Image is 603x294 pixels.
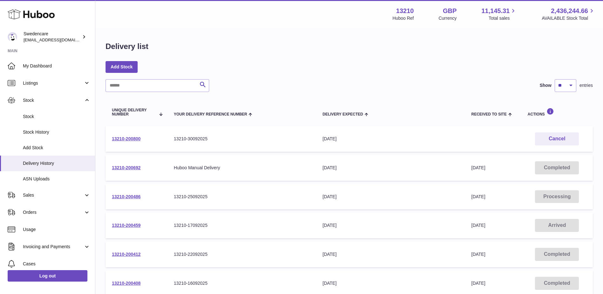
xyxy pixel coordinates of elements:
[471,252,485,257] span: [DATE]
[24,37,93,42] span: [EMAIL_ADDRESS][DOMAIN_NAME]
[323,194,459,200] div: [DATE]
[323,136,459,142] div: [DATE]
[528,108,586,116] div: Actions
[396,7,414,15] strong: 13210
[174,194,310,200] div: 13210-25092025
[23,261,90,267] span: Cases
[24,31,81,43] div: Swedencare
[23,129,90,135] span: Stock History
[393,15,414,21] div: Huboo Ref
[112,281,140,286] a: 13210-200408
[323,251,459,257] div: [DATE]
[174,222,310,228] div: 13210-17092025
[112,108,155,116] span: Unique Delivery Number
[23,192,84,198] span: Sales
[23,97,84,103] span: Stock
[174,165,310,171] div: Huboo Manual Delivery
[481,7,517,21] a: 11,145.31 Total sales
[23,63,90,69] span: My Dashboard
[489,15,517,21] span: Total sales
[542,15,595,21] span: AVAILABLE Stock Total
[471,281,485,286] span: [DATE]
[112,165,140,170] a: 13210-200692
[471,223,485,228] span: [DATE]
[174,251,310,257] div: 13210-22092025
[23,176,90,182] span: ASN Uploads
[106,61,138,73] a: Add Stock
[112,252,140,257] a: 13210-200412
[481,7,510,15] span: 11,145.31
[23,227,90,233] span: Usage
[112,136,140,141] a: 13210-200800
[174,136,310,142] div: 13210-30092025
[23,80,84,86] span: Listings
[174,280,310,286] div: 13210-16092025
[323,222,459,228] div: [DATE]
[8,32,17,42] img: gemma.horsfield@swedencare.co.uk
[8,270,87,282] a: Log out
[323,280,459,286] div: [DATE]
[23,160,90,166] span: Delivery History
[443,7,456,15] strong: GBP
[23,114,90,120] span: Stock
[551,7,588,15] span: 2,436,244.66
[23,209,84,215] span: Orders
[112,223,140,228] a: 13210-200459
[23,244,84,250] span: Invoicing and Payments
[542,7,595,21] a: 2,436,244.66 AVAILABLE Stock Total
[112,194,140,199] a: 13210-200486
[471,194,485,199] span: [DATE]
[540,82,552,88] label: Show
[323,112,363,116] span: Delivery Expected
[174,112,247,116] span: Your Delivery Reference Number
[23,145,90,151] span: Add Stock
[439,15,457,21] div: Currency
[535,132,579,145] button: Cancel
[471,165,485,170] span: [DATE]
[579,82,593,88] span: entries
[323,165,459,171] div: [DATE]
[471,112,507,116] span: Received to Site
[106,41,148,52] h1: Delivery list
